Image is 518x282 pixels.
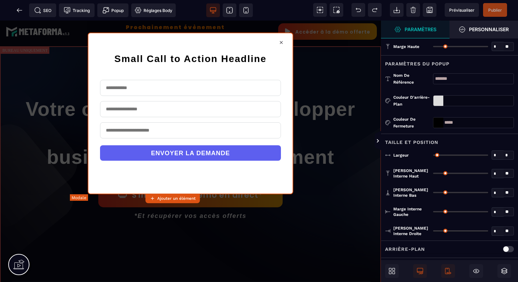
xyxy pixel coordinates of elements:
[423,3,436,17] span: Enregistrer
[100,125,281,140] button: ENVOYER LA DEMANDE
[381,21,449,38] span: Ouvrir le gestionnaire de styles
[393,225,430,236] span: [PERSON_NAME] interne droite
[330,3,343,17] span: Capture d'écran
[497,264,511,278] span: Ouvrir les calques
[469,264,483,278] span: Masquer le bloc
[59,3,95,17] span: Code de suivi
[393,152,409,158] span: Largeur
[393,116,430,130] div: Couleur de fermeture
[393,44,419,49] span: Marge haute
[413,264,427,278] span: Afficher le desktop
[223,3,236,17] span: Voir tablette
[445,3,479,17] span: Aperçu
[385,245,425,253] p: Arrière-plan
[406,3,420,17] span: Nettoyage
[390,3,404,17] span: Importer
[368,3,382,17] span: Rétablir
[393,94,430,108] div: Couleur d'arrière-plan
[34,7,51,14] span: SEO
[441,264,455,278] span: Afficher le mobile
[64,7,90,14] span: Tracking
[351,3,365,17] span: Défaire
[239,3,253,17] span: Voir mobile
[393,168,430,179] span: [PERSON_NAME] interne haut
[13,3,26,17] span: Retour
[95,29,286,47] h2: Small Call to Action Headline
[449,21,518,38] span: Ouvrir le gestionnaire de styles
[483,3,507,17] span: Enregistrer le contenu
[102,7,124,14] span: Popup
[381,55,518,68] div: Paramètres du popup
[97,3,128,17] span: Créer une alerte modale
[381,131,388,151] span: Afficher les vues
[405,27,436,32] strong: Paramètres
[29,3,56,17] span: Métadata SEO
[272,15,290,33] a: Close
[145,194,200,203] button: Ajouter un élément
[393,206,430,217] span: Marge interne gauche
[206,3,220,17] span: Voir bureau
[131,3,176,17] span: Favicon
[469,27,509,32] strong: Personnaliser
[449,8,474,13] span: Prévisualiser
[313,3,327,17] span: Voir les composants
[381,134,518,146] div: Taille et position
[135,7,172,14] span: Réglages Body
[393,72,430,86] div: Nom de référence
[385,264,399,278] span: Ouvrir les blocs
[393,187,430,198] span: [PERSON_NAME] interne bas
[157,196,196,201] strong: Ajouter un élément
[488,8,502,13] span: Publier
